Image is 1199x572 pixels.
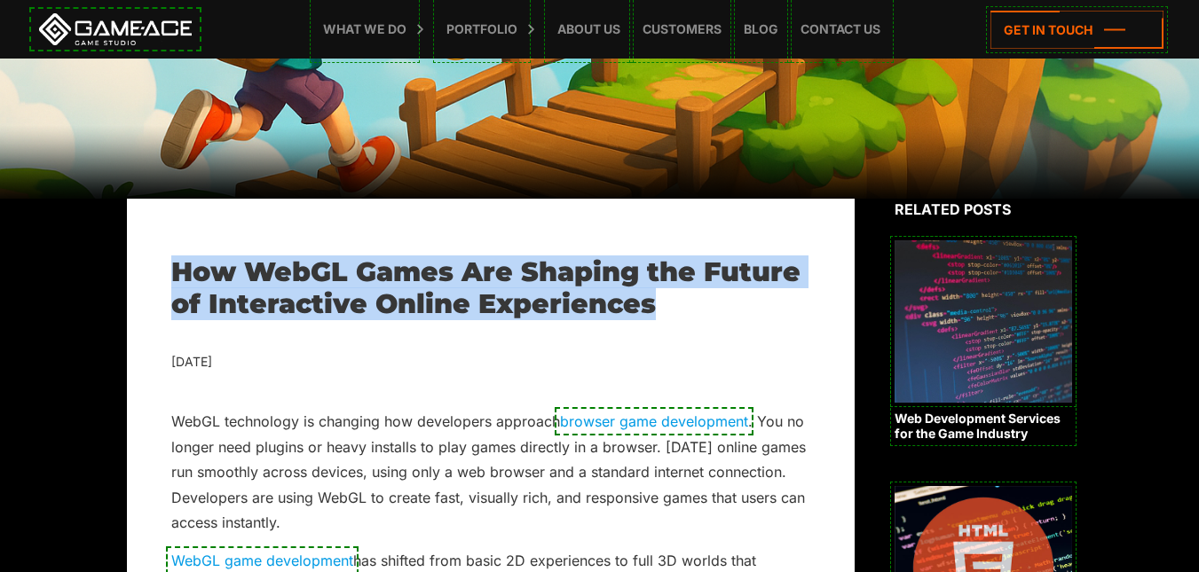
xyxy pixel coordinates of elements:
[895,240,1072,442] a: Web Development Services for the Game Industry
[895,199,1072,220] div: Related posts
[895,240,1072,403] img: Related
[990,11,1164,49] a: Get in touch
[171,552,353,569] a: WebGL game development
[171,256,810,320] h1: How WebGL Games Are Shaping the Future of Interactive Online Experiences
[171,409,810,535] p: WebGL technology is changing how developers approach . You no longer need plugins or heavy instal...
[171,351,810,373] div: [DATE]
[560,412,748,430] a: browser game development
